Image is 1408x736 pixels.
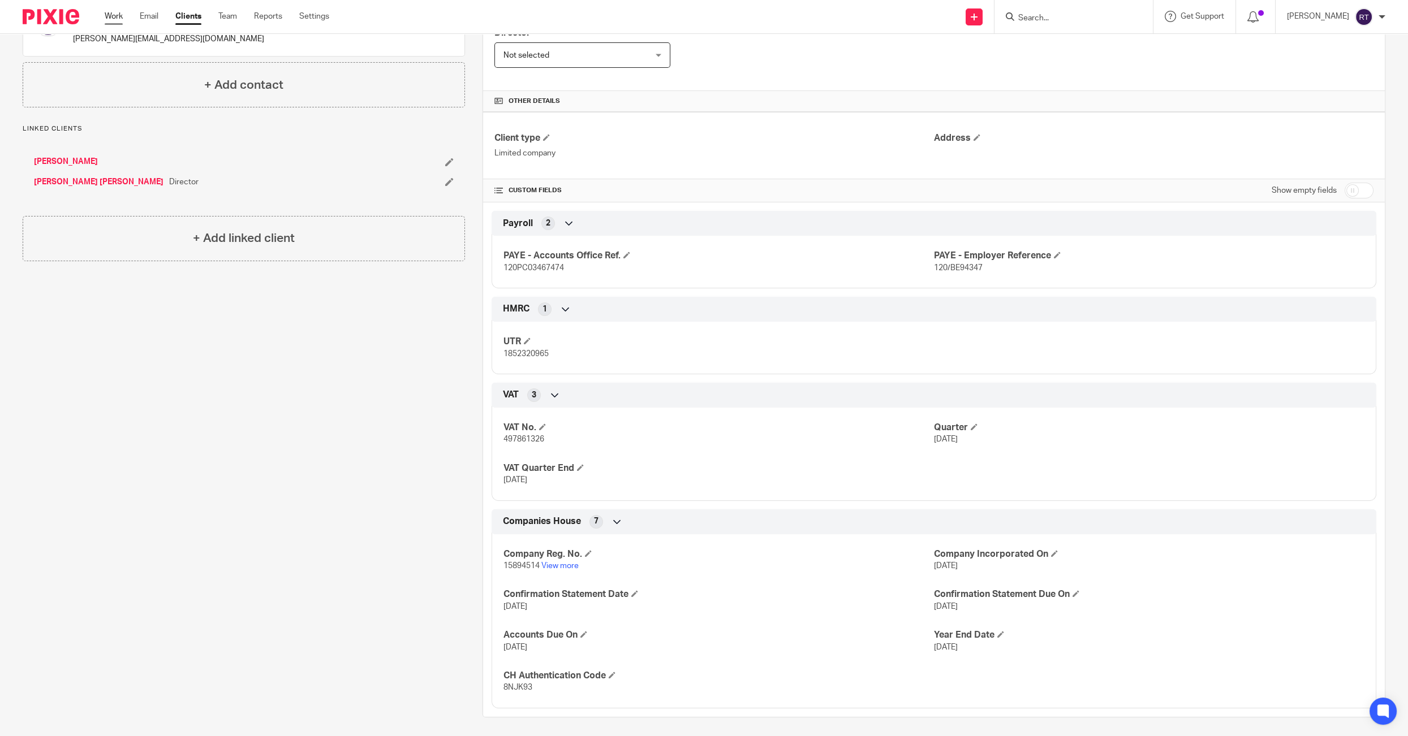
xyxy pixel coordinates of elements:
[140,11,158,22] a: Email
[503,683,532,691] span: 8NJK93
[546,218,550,229] span: 2
[34,156,98,167] a: [PERSON_NAME]
[503,350,549,358] span: 1852320965
[503,264,564,272] span: 120PC03467474
[503,603,527,611] span: [DATE]
[175,11,201,22] a: Clients
[1017,14,1119,24] input: Search
[503,629,934,641] h4: Accounts Due On
[503,389,519,401] span: VAT
[254,11,282,22] a: Reports
[503,562,540,570] span: 15894514
[503,250,934,262] h4: PAYE - Accounts Office Ref.
[494,28,531,37] span: Director
[34,176,163,188] a: [PERSON_NAME] [PERSON_NAME]
[105,11,123,22] a: Work
[934,132,1373,144] h4: Address
[503,588,934,600] h4: Confirmation Statement Date
[503,516,581,527] span: Companies House
[23,9,79,24] img: Pixie
[503,476,527,484] span: [DATE]
[299,11,329,22] a: Settings
[204,76,283,94] h4: + Add contact
[934,629,1364,641] h4: Year End Date
[934,603,958,611] span: [DATE]
[934,588,1364,600] h4: Confirmation Statement Due On
[503,462,934,474] h4: VAT Quarter End
[1272,185,1337,196] label: Show empty fields
[1287,11,1349,22] p: [PERSON_NAME]
[934,435,958,443] span: [DATE]
[1181,12,1224,20] span: Get Support
[494,132,934,144] h4: Client type
[934,264,983,272] span: 120/BE94347
[503,643,527,651] span: [DATE]
[934,548,1364,560] h4: Company Incorporated On
[934,643,958,651] span: [DATE]
[503,422,934,434] h4: VAT No.
[193,230,295,247] h4: + Add linked client
[169,176,199,188] span: Director
[503,218,533,230] span: Payroll
[503,548,934,560] h4: Company Reg. No.
[594,516,598,527] span: 7
[503,51,549,59] span: Not selected
[934,422,1364,434] h4: Quarter
[494,148,934,159] p: Limited company
[218,11,237,22] a: Team
[494,186,934,195] h4: CUSTOM FIELDS
[541,562,579,570] a: View more
[503,303,529,315] span: HMRC
[542,304,547,315] span: 1
[509,97,560,106] span: Other details
[503,435,544,443] span: 497861326
[73,33,264,45] p: [PERSON_NAME][EMAIL_ADDRESS][DOMAIN_NAME]
[532,389,536,401] span: 3
[934,250,1364,262] h4: PAYE - Employer Reference
[1355,8,1373,26] img: svg%3E
[503,670,934,682] h4: CH Authentication Code
[503,336,934,348] h4: UTR
[23,124,465,133] p: Linked clients
[934,562,958,570] span: [DATE]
